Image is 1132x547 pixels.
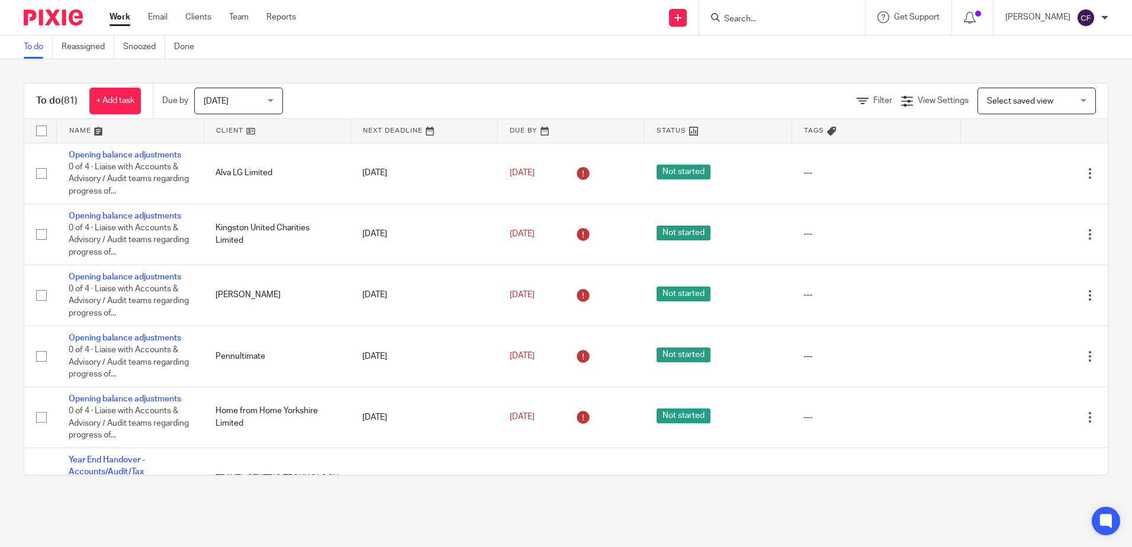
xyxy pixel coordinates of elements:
[123,36,165,59] a: Snoozed
[89,88,141,114] a: + Add task
[510,352,535,360] span: [DATE]
[69,407,189,439] span: 0 of 4 · Liaise with Accounts & Advisory / Audit teams regarding progress of...
[204,448,350,520] td: TRAVEL CENTRIC TECHNOLOGY LTD
[69,334,181,342] a: Opening balance adjustments
[1005,11,1070,23] p: [PERSON_NAME]
[918,96,969,105] span: View Settings
[804,127,824,134] span: Tags
[204,204,350,265] td: Kingston United Charities Limited
[510,169,535,177] span: [DATE]
[24,36,53,59] a: To do
[723,14,829,25] input: Search
[657,165,710,179] span: Not started
[894,13,940,21] span: Get Support
[162,95,188,107] p: Due by
[657,408,710,423] span: Not started
[803,228,949,240] div: ---
[350,204,497,265] td: [DATE]
[69,346,189,378] span: 0 of 4 · Liaise with Accounts & Advisory / Audit teams regarding progress of...
[204,387,350,448] td: Home from Home Yorkshire Limited
[69,285,189,317] span: 0 of 4 · Liaise with Accounts & Advisory / Audit teams regarding progress of...
[69,224,189,256] span: 0 of 4 · Liaise with Accounts & Advisory / Audit teams regarding progress of...
[69,395,181,403] a: Opening balance adjustments
[510,291,535,299] span: [DATE]
[510,413,535,421] span: [DATE]
[69,151,181,159] a: Opening balance adjustments
[174,36,203,59] a: Done
[62,36,114,59] a: Reassigned
[657,226,710,240] span: Not started
[69,163,189,195] span: 0 of 4 · Liaise with Accounts & Advisory / Audit teams regarding progress of...
[110,11,130,23] a: Work
[350,265,497,326] td: [DATE]
[229,11,249,23] a: Team
[350,448,497,520] td: [DATE]
[803,411,949,423] div: ---
[510,230,535,238] span: [DATE]
[350,326,497,387] td: [DATE]
[803,167,949,179] div: ---
[350,143,497,204] td: [DATE]
[266,11,296,23] a: Reports
[24,9,83,25] img: Pixie
[69,273,181,281] a: Opening balance adjustments
[350,387,497,448] td: [DATE]
[148,11,168,23] a: Email
[204,265,350,326] td: [PERSON_NAME]
[204,326,350,387] td: Pennultimate
[69,456,145,476] a: Year End Handover - Accounts/Audit/Tax
[987,97,1053,105] span: Select saved view
[69,212,181,220] a: Opening balance adjustments
[204,97,229,105] span: [DATE]
[36,95,78,107] h1: To do
[873,96,892,105] span: Filter
[204,143,350,204] td: Alva LG Limited
[803,289,949,301] div: ---
[657,287,710,301] span: Not started
[657,347,710,362] span: Not started
[1076,8,1095,27] img: svg%3E
[185,11,211,23] a: Clients
[803,350,949,362] div: ---
[61,96,78,105] span: (81)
